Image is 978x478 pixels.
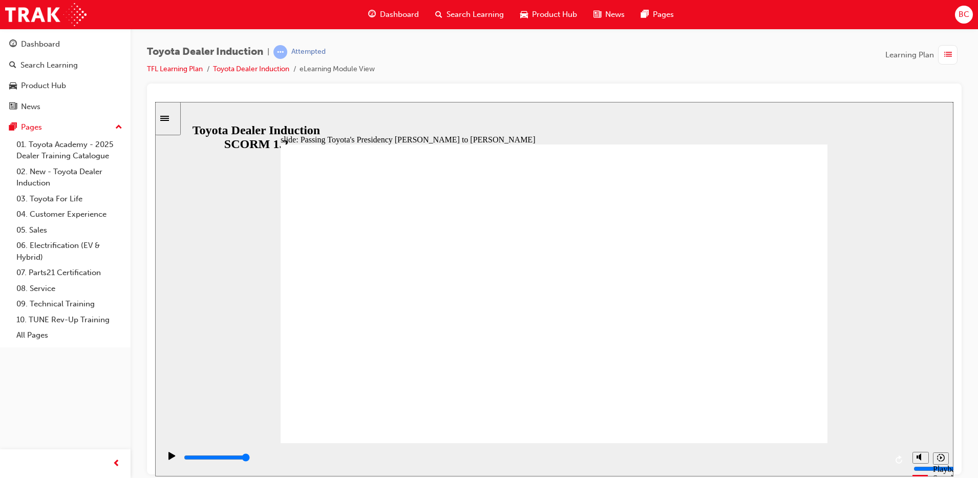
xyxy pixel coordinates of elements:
[12,281,126,297] a: 08. Service
[9,102,17,112] span: news-icon
[885,49,934,61] span: Learning Plan
[21,101,40,113] div: News
[435,8,442,21] span: search-icon
[520,8,528,21] span: car-icon
[9,61,16,70] span: search-icon
[291,47,326,57] div: Attempted
[4,35,126,54] a: Dashboard
[605,9,625,20] span: News
[447,9,504,20] span: Search Learning
[147,46,263,58] span: Toyota Dealer Induction
[757,350,774,362] button: Mute (Ctrl+Alt+M)
[653,9,674,20] span: Pages
[9,123,17,132] span: pages-icon
[12,206,126,222] a: 04. Customer Experience
[9,40,17,49] span: guage-icon
[29,351,95,360] input: slide progress
[12,327,126,343] a: All Pages
[593,8,601,21] span: news-icon
[512,4,585,25] a: car-iconProduct Hub
[4,33,126,118] button: DashboardSearch LearningProduct HubNews
[12,312,126,328] a: 10. TUNE Rev-Up Training
[5,3,87,26] img: Trak
[4,118,126,137] button: Pages
[20,59,78,71] div: Search Learning
[532,9,577,20] span: Product Hub
[21,38,60,50] div: Dashboard
[778,350,794,363] button: Playback speed
[12,265,126,281] a: 07. Parts21 Certification
[778,363,793,381] div: Playback Speed
[585,4,633,25] a: news-iconNews
[737,350,752,366] button: Replay (Ctrl+Alt+R)
[12,191,126,207] a: 03. Toyota For Life
[12,238,126,265] a: 06. Electrification (EV & Hybrid)
[12,164,126,191] a: 02. New - Toyota Dealer Induction
[4,97,126,116] a: News
[12,222,126,238] a: 05. Sales
[955,6,973,24] button: BC
[267,46,269,58] span: |
[368,8,376,21] span: guage-icon
[758,363,824,371] input: volume
[300,64,375,75] li: eLearning Module View
[5,349,23,367] button: Play (Ctrl+Alt+P)
[959,9,969,20] span: BC
[5,341,752,375] div: playback controls
[752,341,793,375] div: misc controls
[273,45,287,59] span: learningRecordVerb_ATTEMPT-icon
[633,4,682,25] a: pages-iconPages
[380,9,419,20] span: Dashboard
[9,81,17,91] span: car-icon
[113,458,120,470] span: prev-icon
[12,296,126,312] a: 09. Technical Training
[360,4,427,25] a: guage-iconDashboard
[147,65,203,73] a: TFL Learning Plan
[885,45,962,65] button: Learning Plan
[21,80,66,92] div: Product Hub
[21,121,42,133] div: Pages
[427,4,512,25] a: search-iconSearch Learning
[115,121,122,134] span: up-icon
[12,137,126,164] a: 01. Toyota Academy - 2025 Dealer Training Catalogue
[4,76,126,95] a: Product Hub
[4,56,126,75] a: Search Learning
[641,8,649,21] span: pages-icon
[944,49,952,61] span: list-icon
[213,65,289,73] a: Toyota Dealer Induction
